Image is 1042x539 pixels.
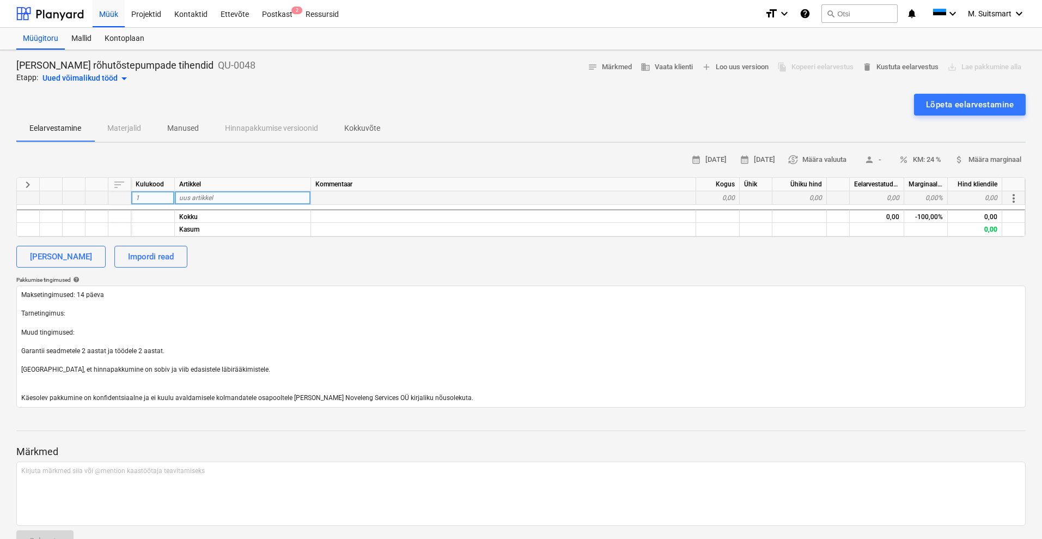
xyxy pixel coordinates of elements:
[118,72,131,85] span: arrow_drop_down
[954,154,1021,166] span: Määra marginaal
[636,59,697,76] button: Vaata klienti
[864,155,874,165] span: person
[16,246,106,268] button: [PERSON_NAME]
[588,61,632,74] span: Märkmed
[800,7,811,20] i: Abikeskus
[821,4,898,23] button: Otsi
[175,178,311,191] div: Artikkel
[850,191,904,205] div: 0,00
[850,209,904,223] div: 0,00
[954,155,964,165] span: attach_money
[16,276,1026,283] div: Pakkumise tingimused
[1013,7,1026,20] i: keyboard_arrow_down
[778,7,791,20] i: keyboard_arrow_down
[894,152,946,168] button: KM: 24 %
[291,7,302,14] span: 2
[765,7,778,20] i: format_size
[862,61,939,74] span: Kustuta eelarvestus
[950,152,1026,168] button: Määra marginaal
[114,246,187,268] button: Impordi read
[311,178,696,191] div: Kommentaar
[175,209,311,223] div: Kokku
[167,123,199,134] p: Manused
[98,28,151,50] a: Kontoplaan
[696,191,740,205] div: 0,00
[218,59,255,72] p: QU-0048
[179,194,213,202] span: uus artikkel
[30,250,92,264] div: [PERSON_NAME]
[899,155,909,165] span: percent
[948,209,1002,223] div: 0,00
[71,276,80,283] span: help
[904,191,948,205] div: 0,00%
[788,155,798,165] span: currency_exchange
[772,178,827,191] div: Ühiku hind
[788,154,846,166] span: Määra valuuta
[850,178,904,191] div: Eelarvestatud maksumus
[740,178,772,191] div: Ühik
[16,286,1026,408] textarea: Maksetingimused: 14 päeva Tarnetingimus: Muud tingimused: Garantii seadmetele 2 aastat ja töödele...
[16,28,65,50] a: Müügitoru
[641,62,650,72] span: business
[926,98,1014,112] div: Lõpeta eelarvestamine
[948,191,1002,205] div: 0,00
[691,154,727,166] span: [DATE]
[948,178,1002,191] div: Hind kliendile
[697,59,773,76] button: Loo uus versioon
[702,61,769,74] span: Loo uus versioon
[772,191,827,205] div: 0,00
[948,223,1002,237] div: 0,00
[16,72,38,85] p: Etapp:
[860,154,886,166] span: -
[906,7,917,20] i: notifications
[131,178,175,191] div: Kulukood
[946,7,959,20] i: keyboard_arrow_down
[588,62,598,72] span: notes
[42,72,131,85] div: Uued võimalikud tööd
[914,94,1026,116] button: Lõpeta eelarvestamine
[735,152,779,168] button: [DATE]
[128,250,174,264] div: Impordi read
[702,62,711,72] span: add
[740,155,749,165] span: calendar_month
[904,209,948,223] div: -100,00%
[29,123,81,134] p: Eelarvestamine
[21,178,34,191] span: Laienda kõiki kategooriaid
[862,62,872,72] span: delete
[136,194,139,202] span: 1
[740,154,775,166] span: [DATE]
[858,59,943,76] button: Kustuta eelarvestus
[16,59,214,72] p: [PERSON_NAME] rõhutõstepumpade tihendid
[826,9,835,18] span: search
[855,152,890,168] button: -
[583,59,636,76] button: Märkmed
[968,9,1011,18] span: M. Suitsmart
[904,178,948,191] div: Marginaal, %
[691,155,701,165] span: calendar_month
[344,123,380,134] p: Kokkuvõte
[784,152,851,168] button: Määra valuuta
[1007,192,1020,205] span: Rohkem toiminguid
[16,445,1026,458] p: Märkmed
[641,61,693,74] span: Vaata klienti
[696,178,740,191] div: Kogus
[175,223,311,237] div: Kasum
[899,154,941,166] span: KM: 24 %
[687,152,731,168] button: [DATE]
[65,28,98,50] a: Mallid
